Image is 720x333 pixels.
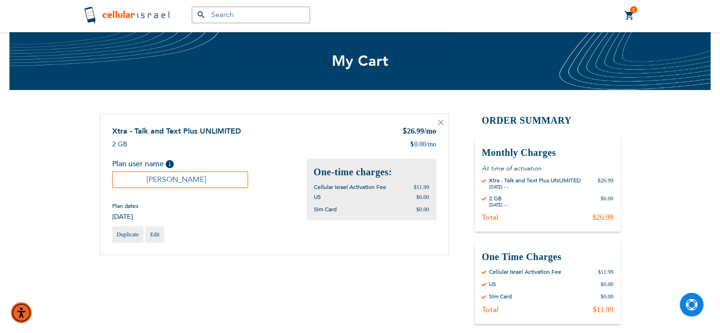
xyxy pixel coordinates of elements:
div: $0.00 [601,280,613,288]
div: $11.99 [598,268,613,276]
div: $11.99 [593,305,613,315]
h2: Order Summary [475,114,621,127]
p: At time of activation [482,164,613,173]
span: US [314,193,321,201]
div: $26.99 [598,177,613,190]
span: Plan dates [112,202,138,210]
div: $26.99 [593,213,613,222]
a: Duplicate [112,226,144,243]
span: Duplicate [117,231,139,238]
span: Sim Card [314,206,337,213]
div: [DATE] - - [489,184,581,190]
div: Total [482,305,498,315]
span: [DATE] [112,212,138,221]
div: Cellular Israel Activation Fee [489,268,561,276]
span: $0.00 [417,206,429,213]
span: $11.99 [414,184,429,190]
h3: One Time Charges [482,251,613,263]
div: 2 GB [489,195,508,202]
img: Cellular Israel [83,5,173,24]
span: /mo [426,140,436,149]
div: Sim Card [489,293,512,300]
span: /mo [424,127,436,135]
div: Xtra - Talk and Text Plus UNLIMITED [489,177,581,184]
span: $ [402,126,407,137]
input: Search [192,7,310,23]
span: $0.00 [417,194,429,200]
h3: Monthly Charges [482,146,613,159]
span: Help [166,160,174,168]
a: 1 [624,10,635,21]
h2: One-time charges: [314,166,429,179]
a: Edit [145,226,164,243]
div: [DATE] - - [489,202,508,208]
div: 26.99 [402,126,436,137]
div: 0.00 [410,140,436,149]
span: $ [410,140,414,149]
div: Total [482,213,498,222]
div: US [489,280,496,288]
span: Cellular Israel Activation Fee [314,183,386,191]
span: Edit [150,231,160,238]
span: My Cart [332,51,389,71]
div: Accessibility Menu [11,302,32,323]
div: $0.00 [601,195,613,208]
span: 2 GB [112,140,127,149]
div: $0.00 [601,293,613,300]
a: Xtra - Talk and Text Plus UNLIMITED [112,126,241,136]
span: Plan user name [112,159,164,169]
span: 1 [632,6,635,14]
